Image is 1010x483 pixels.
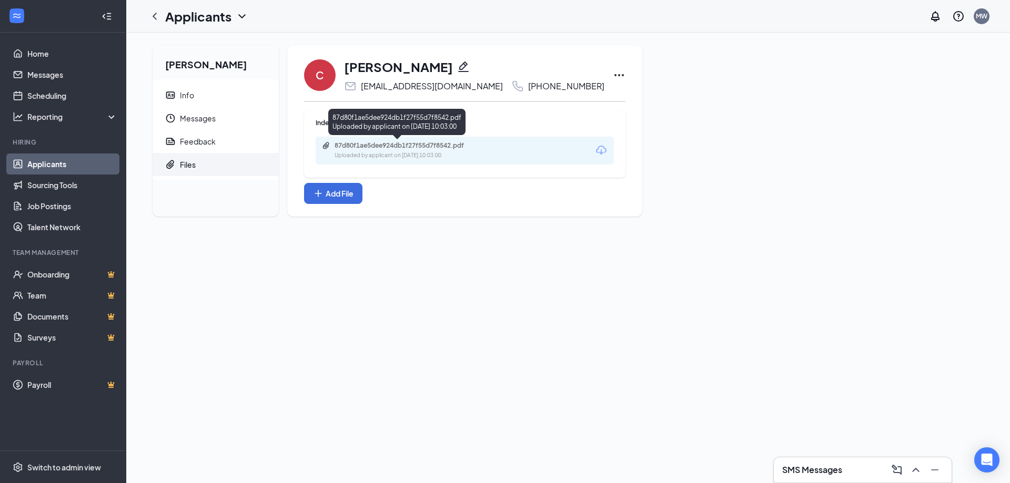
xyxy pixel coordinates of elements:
h2: [PERSON_NAME] [153,45,279,79]
svg: QuestionInfo [952,10,965,23]
svg: ChevronUp [910,464,922,476]
svg: Email [344,80,357,93]
h1: Applicants [165,7,231,25]
svg: Report [165,136,176,147]
a: ClockMessages [153,107,279,130]
svg: Pencil [457,60,470,73]
div: Uploaded by applicant on [DATE] 10:03:00 [335,151,492,160]
a: TeamCrown [27,285,117,306]
div: Indeed Resume [316,118,614,127]
div: 87d80f1ae5dee924db1f27f55d7f8542.pdf [335,141,482,150]
div: Payroll [13,358,115,367]
div: Files [180,159,196,170]
svg: Download [595,144,608,157]
button: Add FilePlus [304,183,362,204]
a: Sourcing Tools [27,174,117,196]
svg: Settings [13,462,23,472]
a: OnboardingCrown [27,264,117,285]
a: Messages [27,64,117,85]
div: Info [180,90,194,100]
h3: SMS Messages [782,464,842,476]
div: Team Management [13,248,115,257]
div: Reporting [27,111,118,122]
h1: [PERSON_NAME] [344,58,453,76]
a: ReportFeedback [153,130,279,153]
div: Open Intercom Messenger [974,447,999,472]
button: Minimize [926,461,943,478]
span: Messages [180,107,270,130]
a: Home [27,43,117,64]
div: [PHONE_NUMBER] [528,81,604,91]
div: Feedback [180,136,216,147]
svg: Minimize [928,464,941,476]
a: ContactCardInfo [153,84,279,107]
a: Job Postings [27,196,117,217]
a: Scheduling [27,85,117,106]
svg: Ellipses [613,69,625,81]
svg: Clock [165,113,176,124]
div: MW [976,12,987,20]
svg: Phone [511,80,524,93]
svg: ChevronLeft [148,10,161,23]
div: Hiring [13,138,115,147]
button: ChevronUp [907,461,924,478]
a: PaperclipFiles [153,153,279,176]
button: ComposeMessage [888,461,905,478]
svg: WorkstreamLogo [12,11,22,21]
svg: Notifications [929,10,942,23]
div: [EMAIL_ADDRESS][DOMAIN_NAME] [361,81,503,91]
a: PayrollCrown [27,374,117,395]
div: Switch to admin view [27,462,101,472]
a: Talent Network [27,217,117,238]
div: 87d80f1ae5dee924db1f27f55d7f8542.pdf Uploaded by applicant on [DATE] 10:03:00 [328,109,466,135]
div: C [316,68,324,83]
a: Applicants [27,153,117,174]
a: DocumentsCrown [27,306,117,327]
svg: ContactCard [165,90,176,100]
svg: Plus [313,188,324,199]
a: Paperclip87d80f1ae5dee924db1f27f55d7f8542.pdfUploaded by applicant on [DATE] 10:03:00 [322,141,492,160]
svg: Paperclip [165,159,176,170]
svg: Analysis [13,111,23,122]
svg: Collapse [102,11,112,22]
svg: ChevronDown [236,10,248,23]
svg: ComposeMessage [891,464,903,476]
svg: Paperclip [322,141,330,150]
a: SurveysCrown [27,327,117,348]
